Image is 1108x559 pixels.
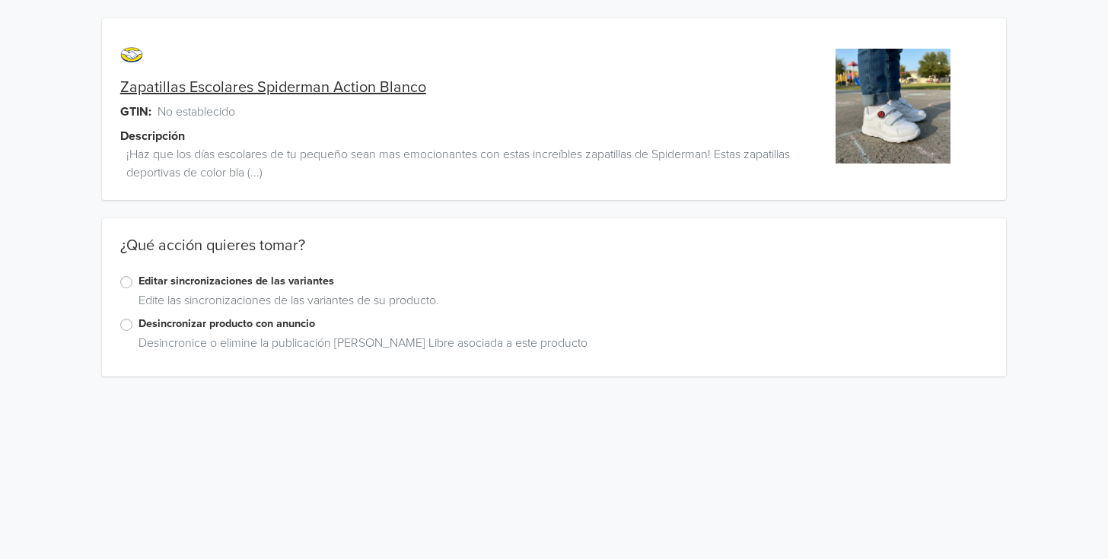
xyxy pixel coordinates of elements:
span: No establecido [158,103,235,121]
span: Descripción [120,127,185,145]
a: Zapatillas Escolares Spiderman Action Blanco [120,78,426,97]
div: Edite las sincronizaciones de las variantes de su producto. [132,291,988,316]
label: Editar sincronizaciones de las variantes [138,273,988,290]
img: product_image [836,49,950,164]
div: Desincronice o elimine la publicación [PERSON_NAME] Libre asociada a este producto [132,334,988,358]
div: ¿Qué acción quieres tomar? [102,237,1006,273]
label: Desincronizar producto con anuncio [138,316,988,332]
span: ¡Haz que los días escolares de tu pequeño sean mas emocionantes con estas increíbles zapatillas d... [126,145,798,182]
span: GTIN: [120,103,151,121]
